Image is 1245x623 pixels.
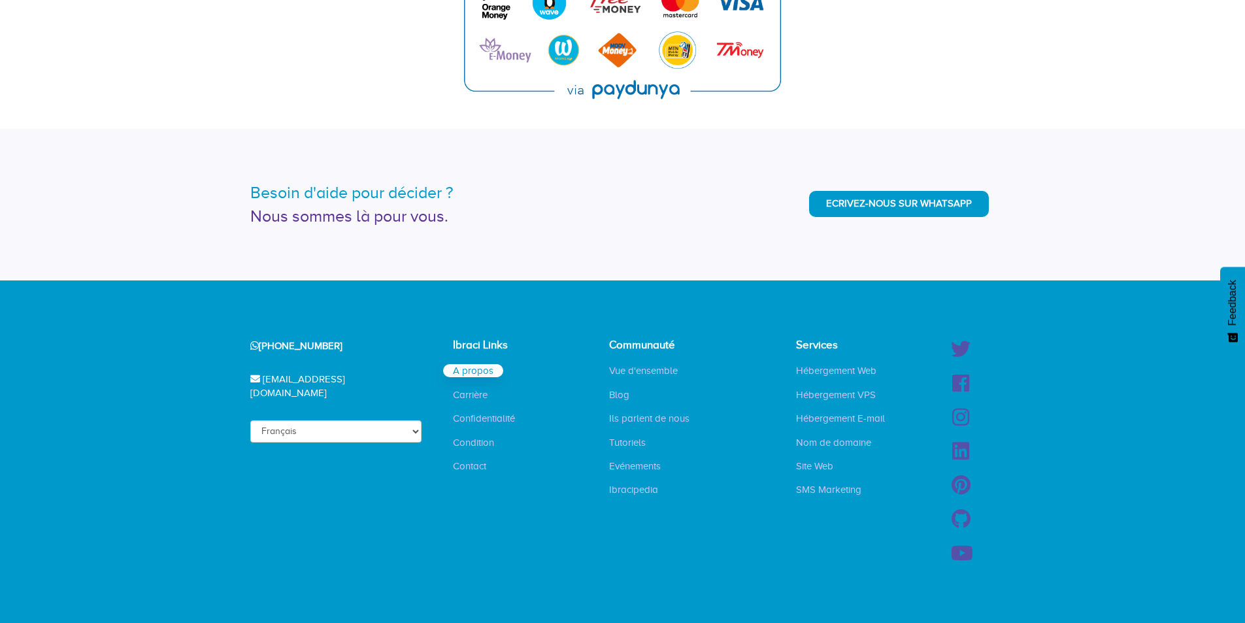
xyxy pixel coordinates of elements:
h4: Services [796,339,895,352]
h4: Ibraci Links [453,339,538,352]
button: Feedback - Afficher l’enquête [1220,267,1245,356]
iframe: Drift Widget Chat Window [976,422,1237,565]
a: Hébergement VPS [786,388,886,401]
a: SMS Marketing [786,483,871,496]
a: Contact [443,460,496,473]
a: Nom de domaine [786,436,881,449]
a: A propos [443,364,503,377]
a: Vue d'ensemble [599,364,688,377]
a: Ecrivez-nous sur WhatsApp [809,191,989,216]
a: Site Web [786,460,843,473]
span: Feedback [1227,280,1238,326]
a: Tutoriels [599,436,656,449]
h4: Communauté [609,339,699,352]
a: Blog [599,388,639,401]
a: Confidentialité [443,412,525,425]
iframe: Drift Widget Chat Controller [1180,558,1229,607]
div: [PHONE_NUMBER] [234,329,422,363]
a: Hébergement E-mail [786,412,895,425]
a: Hébergement Web [786,364,886,377]
a: Condition [443,436,504,449]
div: Nous sommes là pour vous. [250,205,613,228]
a: Ils parlent de nous [599,412,699,425]
a: Carrière [443,388,497,401]
a: Evénements [599,460,671,473]
a: Ibracipedia [599,483,668,496]
div: [EMAIL_ADDRESS][DOMAIN_NAME] [234,363,422,411]
example-component: Besoin d'aide pour décider ? [250,184,454,201]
